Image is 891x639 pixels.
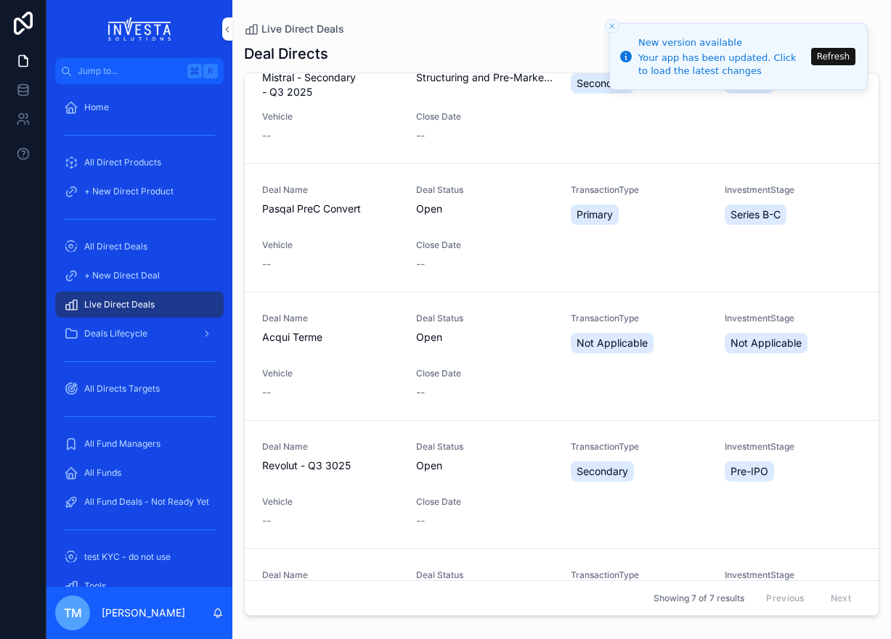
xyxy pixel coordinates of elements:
span: Not Applicable [731,336,802,350]
span: Open [416,330,442,345]
span: -- [262,128,271,143]
span: -- [262,514,271,528]
a: All Direct Products [55,149,224,176]
span: Deal Status [416,184,553,196]
span: test KYC - do not use [84,551,171,563]
span: Deal Name [262,184,399,196]
span: Deal Status [416,313,553,324]
button: Jump to...K [55,58,224,84]
p: [PERSON_NAME] [102,606,185,620]
a: All Funds [55,460,224,486]
img: App logo [108,17,171,41]
span: TM [64,604,82,622]
a: + New Direct Product [55,178,224,205]
span: Revolut - Q3 3025 [262,458,399,473]
div: Your app has been updated. Click to load the latest changes [638,51,807,78]
span: Deal Name [262,441,399,453]
span: Jump to... [78,65,182,77]
a: Mistral - Secondary - Q3 2025Structuring and Pre-MarketingSecondaryPre-IPOVehicle--Close Date-- [245,33,879,164]
span: -- [416,128,425,143]
span: -- [262,257,271,271]
span: Home [84,102,109,113]
span: InvestmentStage [725,184,861,196]
h1: Deal Directs [244,44,328,64]
span: Vehicle [262,239,399,251]
div: New version available [638,36,807,50]
span: All Funds [84,467,121,479]
span: Deal Name [262,313,399,324]
a: Live Direct Deals [55,292,224,318]
span: + New Direct Product [84,186,174,197]
span: Live Direct Deals [84,299,155,310]
a: All Directs Targets [55,376,224,402]
span: All Direct Products [84,157,161,168]
span: All Fund Managers [84,438,160,450]
span: TransactionType [571,184,707,196]
span: Deal Status [416,441,553,453]
span: Vehicle [262,368,399,379]
span: TransactionType [571,313,707,324]
a: Live Direct Deals [244,22,344,36]
a: Deal NameRevolut - Q3 3025Deal StatusOpenTransactionTypeSecondaryInvestmentStagePre-IPOVehicle--C... [245,421,879,549]
span: InvestmentStage [725,313,861,324]
span: Vehicle [262,496,399,508]
button: Refresh [811,48,855,65]
a: Deal NamePasqal PreC ConvertDeal StatusOpenTransactionTypePrimaryInvestmentStageSeries B-CVehicle... [245,164,879,292]
span: K [205,65,216,77]
span: Pre-IPO [731,464,768,479]
span: Secondary [577,76,628,91]
span: Primary [577,207,613,222]
span: Acqui Terme [262,330,399,345]
span: -- [262,385,271,400]
span: Not Applicable [577,336,648,350]
a: Deals Lifecycle [55,321,224,347]
a: All Fund Managers [55,431,224,457]
span: Mistral - Secondary - Q3 2025 [262,70,399,99]
a: Home [55,94,224,120]
span: Close Date [416,368,553,379]
span: All Fund Deals - Not Ready Yet [84,496,209,508]
span: All Direct Deals [84,241,147,252]
span: -- [416,385,425,400]
span: Deal Name [262,569,399,581]
span: Showing 7 of 7 results [654,593,744,604]
a: All Fund Deals - Not Ready Yet [55,489,224,515]
span: Open [416,458,442,473]
span: -- [416,514,425,528]
span: Close Date [416,239,553,251]
span: Open [416,202,442,216]
span: Structuring and Pre-Marketing [416,70,553,85]
span: Deal Status [416,569,553,581]
span: Close Date [416,111,553,123]
span: TransactionType [571,441,707,453]
a: Tools [55,573,224,599]
span: Vehicle [262,111,399,123]
span: InvestmentStage [725,569,861,581]
span: -- [416,257,425,271]
span: Live Direct Deals [261,22,344,36]
span: Close Date [416,496,553,508]
span: + New Direct Deal [84,270,160,281]
a: test KYC - do not use [55,544,224,570]
span: TransactionType [571,569,707,581]
span: InvestmentStage [725,441,861,453]
span: Tools [84,580,106,592]
button: Close toast [605,19,619,33]
div: scrollable content [46,84,232,587]
span: Secondary [577,464,628,479]
a: All Direct Deals [55,234,224,260]
span: All Directs Targets [84,383,160,395]
a: Deal NameAcqui TermeDeal StatusOpenTransactionTypeNot ApplicableInvestmentStageNot ApplicableVehi... [245,292,879,421]
span: Pasqal PreC Convert [262,202,399,216]
span: Series B-C [731,207,781,222]
span: Deals Lifecycle [84,328,147,339]
a: + New Direct Deal [55,263,224,289]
